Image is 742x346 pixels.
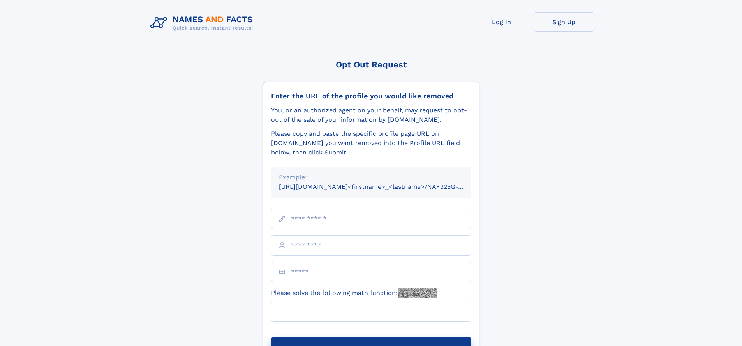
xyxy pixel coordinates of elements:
[471,12,533,32] a: Log In
[147,12,259,34] img: Logo Names and Facts
[271,106,471,124] div: You, or an authorized agent on your behalf, may request to opt-out of the sale of your informatio...
[271,92,471,100] div: Enter the URL of the profile you would like removed
[533,12,595,32] a: Sign Up
[279,173,464,182] div: Example:
[271,129,471,157] div: Please copy and paste the specific profile page URL on [DOMAIN_NAME] you want removed into the Pr...
[271,288,437,298] label: Please solve the following math function:
[263,60,479,69] div: Opt Out Request
[279,183,486,190] small: [URL][DOMAIN_NAME]<firstname>_<lastname>/NAF325G-xxxxxxxx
